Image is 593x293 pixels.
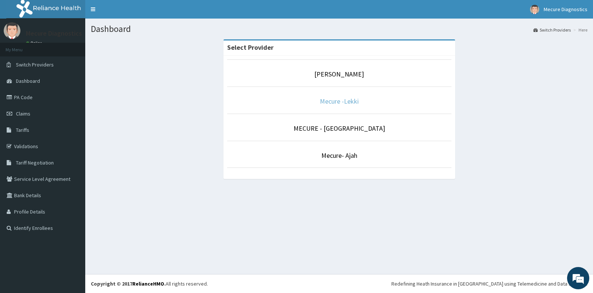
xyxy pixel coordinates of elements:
[4,22,20,39] img: User Image
[26,40,44,46] a: Online
[16,78,40,84] span: Dashboard
[533,27,571,33] a: Switch Providers
[227,43,274,52] strong: Select Provider
[16,127,29,133] span: Tariffs
[544,6,587,13] span: Mecure Diagnostics
[572,27,587,33] li: Here
[26,30,82,37] p: Mecure Diagnostics
[16,110,30,117] span: Claims
[321,151,357,160] a: Mecure- Ajah
[391,280,587,287] div: Redefining Heath Insurance in [GEOGRAPHIC_DATA] using Telemedicine and Data Science!
[16,61,54,68] span: Switch Providers
[294,124,385,133] a: MECURE - [GEOGRAPHIC_DATA]
[314,70,364,78] a: [PERSON_NAME]
[91,24,587,34] h1: Dashboard
[530,5,539,14] img: User Image
[320,97,359,105] a: Mecure -Lekki
[85,274,593,293] footer: All rights reserved.
[132,280,164,287] a: RelianceHMO
[91,280,166,287] strong: Copyright © 2017 .
[16,159,54,166] span: Tariff Negotiation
